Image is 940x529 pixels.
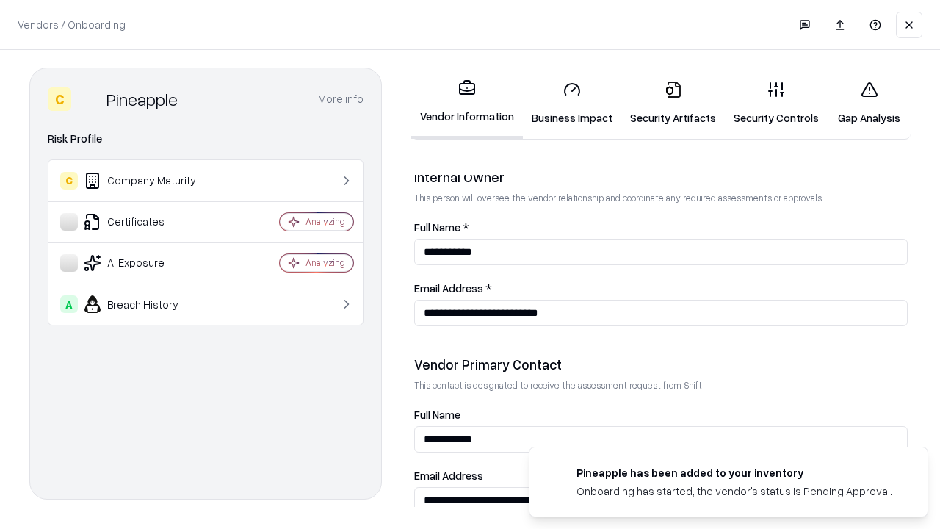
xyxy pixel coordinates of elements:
div: A [60,295,78,313]
label: Full Name * [414,222,908,233]
div: Risk Profile [48,130,364,148]
div: AI Exposure [60,254,236,272]
div: Analyzing [305,256,345,269]
div: Certificates [60,213,236,231]
a: Security Controls [725,69,828,137]
img: Pineapple [77,87,101,111]
div: Pineapple has been added to your inventory [576,465,892,481]
div: Onboarding has started, the vendor's status is Pending Approval. [576,483,892,499]
img: pineappleenergy.com [547,465,565,483]
div: C [48,87,71,111]
div: Company Maturity [60,172,236,190]
p: This contact is designated to receive the assessment request from Shift [414,379,908,392]
label: Email Address [414,470,908,481]
div: Breach History [60,295,236,313]
div: Internal Owner [414,168,908,186]
div: Analyzing [305,215,345,228]
div: Vendor Primary Contact [414,356,908,373]
label: Full Name [414,409,908,420]
button: More info [318,86,364,112]
a: Gap Analysis [828,69,911,137]
a: Security Artifacts [621,69,725,137]
p: Vendors / Onboarding [18,17,126,32]
label: Email Address * [414,283,908,294]
div: C [60,172,78,190]
a: Business Impact [523,69,621,137]
div: Pineapple [106,87,178,111]
a: Vendor Information [411,68,523,139]
p: This person will oversee the vendor relationship and coordinate any required assessments or appro... [414,192,908,204]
